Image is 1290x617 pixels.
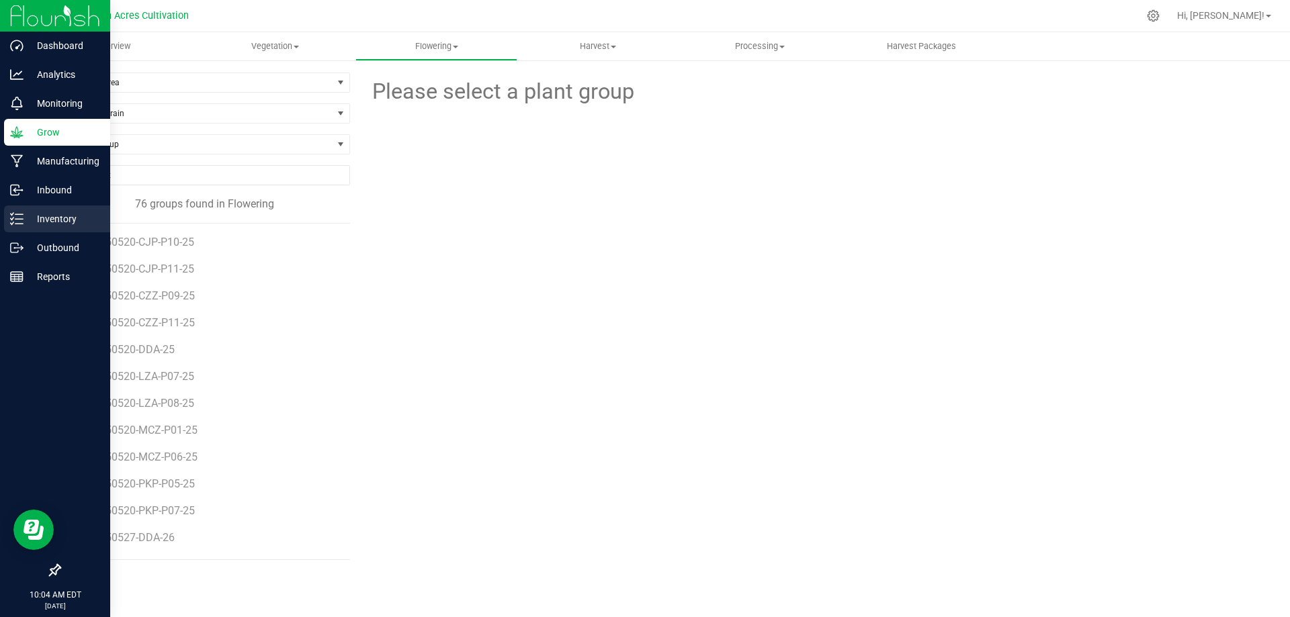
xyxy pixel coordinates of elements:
[679,32,841,60] a: Processing
[83,289,195,302] span: GA-250520-CZZ-P09-25
[10,126,24,139] inline-svg: Grow
[78,40,148,52] span: Overview
[194,32,356,60] a: Vegetation
[60,104,333,123] span: Filter by Strain
[24,66,104,83] p: Analytics
[680,40,841,52] span: Processing
[24,211,104,227] p: Inventory
[24,182,104,198] p: Inbound
[24,153,104,169] p: Manufacturing
[869,40,974,52] span: Harvest Packages
[1145,9,1162,22] div: Manage settings
[85,10,189,21] span: Green Acres Cultivation
[83,397,194,410] span: GA-250520-LZA-P08-25
[83,424,198,436] span: GA-250520-MCZ-P01-25
[83,531,175,544] span: GA-250527-DDA-26
[83,263,194,275] span: GA-250520-CJP-P11-25
[10,212,24,226] inline-svg: Inventory
[517,32,679,60] a: Harvest
[10,241,24,254] inline-svg: Outbound
[60,73,333,92] span: Filter by Area
[10,154,24,168] inline-svg: Manufacturing
[333,73,349,92] span: select
[83,450,198,463] span: GA-250520-MCZ-P06-25
[518,40,679,52] span: Harvest
[24,240,104,256] p: Outbound
[841,32,1002,60] a: Harvest Packages
[10,270,24,283] inline-svg: Reports
[355,32,517,60] a: Flowering
[10,68,24,81] inline-svg: Analytics
[83,477,195,490] span: GA-250520-PKP-P05-25
[1177,10,1264,21] span: Hi, [PERSON_NAME]!
[60,135,333,154] span: Find a Group
[32,32,194,60] a: Overview
[83,370,194,383] span: GA-250520-LZA-P07-25
[6,589,104,601] p: 10:04 AM EDT
[10,183,24,197] inline-svg: Inbound
[83,236,194,248] span: GA-250520-CJP-P10-25
[83,558,183,571] span: GA-250527-DDA-T-26
[13,510,54,550] iframe: Resource center
[83,504,195,517] span: GA-250520-PKP-P07-25
[10,39,24,52] inline-svg: Dashboard
[10,97,24,110] inline-svg: Monitoring
[356,40,517,52] span: Flowering
[60,166,349,185] input: NO DATA FOUND
[6,601,104,611] p: [DATE]
[24,38,104,54] p: Dashboard
[24,124,104,140] p: Grow
[83,316,195,329] span: GA-250520-CZZ-P11-25
[59,196,350,212] div: 76 groups found in Flowering
[370,75,634,108] span: Please select a plant group
[24,269,104,285] p: Reports
[24,95,104,111] p: Monitoring
[195,40,355,52] span: Vegetation
[83,343,175,356] span: GA-250520-DDA-25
